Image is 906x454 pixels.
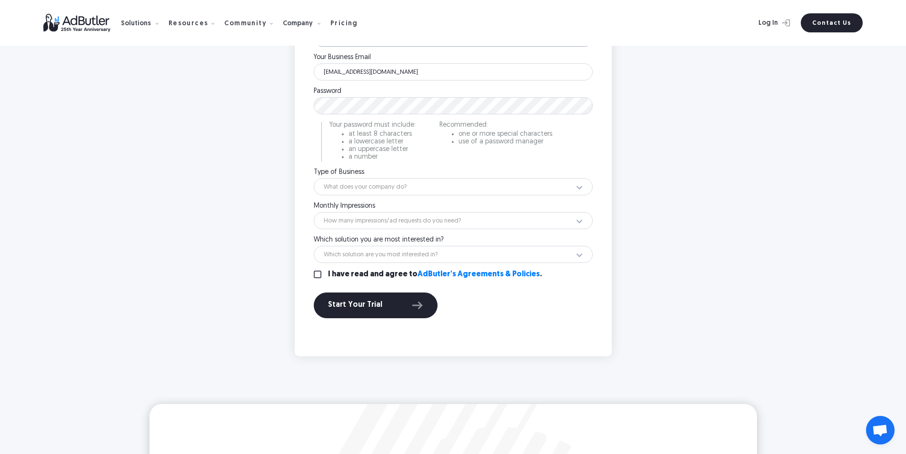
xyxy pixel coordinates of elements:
[348,154,416,161] li: a number
[330,19,366,27] a: Pricing
[283,20,313,27] div: Company
[458,139,552,145] li: use of a password manager
[169,20,209,27] div: Resources
[121,8,167,38] div: Solutions
[439,122,552,129] p: Recommended:
[733,13,795,32] a: Log In
[348,139,416,145] li: a lowercase letter
[328,271,542,278] label: I have read and agree to .
[418,271,540,278] a: AdButler's Agreements & Policies
[314,293,438,318] button: Start Your Trial
[329,122,416,129] p: Your password must include:
[866,416,895,444] div: Open chat
[330,20,358,27] div: Pricing
[169,8,223,38] div: Resources
[121,20,151,27] div: Solutions
[801,13,863,32] a: Contact Us
[224,8,281,38] div: Community
[314,88,593,95] label: Password
[458,131,552,138] li: one or more special characters
[328,299,423,312] div: Start Your Trial
[314,169,593,176] label: Type of Business
[314,203,593,210] label: Monthly Impressions
[283,8,329,38] div: Company
[314,54,593,61] label: Your Business Email
[348,131,416,138] li: at least 8 characters
[348,146,416,153] li: an uppercase letter
[314,237,593,243] label: Which solution you are most interested in?
[224,20,267,27] div: Community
